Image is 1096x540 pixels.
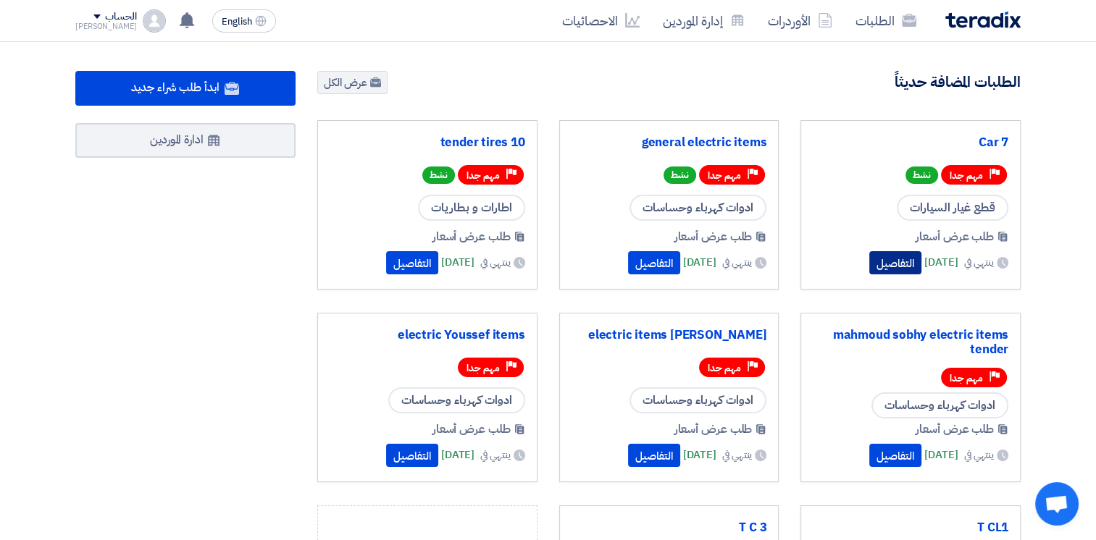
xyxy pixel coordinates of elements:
[75,123,296,158] a: ادارة الموردين
[916,228,994,245] span: طلب عرض أسعار
[916,421,994,438] span: طلب عرض أسعار
[629,387,766,413] span: ادوات كهرباء وحساسات
[895,72,1021,91] h4: الطلبات المضافة حديثاً
[131,79,219,96] span: ابدأ طلب شراء جديد
[674,421,753,438] span: طلب عرض أسعار
[722,447,752,463] span: ينتهي في
[572,328,767,342] a: electric items [PERSON_NAME]
[628,251,680,274] button: التفاصيل
[317,71,388,94] a: عرض الكل
[441,447,474,463] span: [DATE]
[386,251,438,274] button: التفاصيل
[551,4,651,38] a: الاحصائيات
[674,228,753,245] span: طلب عرض أسعار
[1035,482,1079,526] div: Open chat
[432,421,511,438] span: طلب عرض أسعار
[330,328,525,342] a: electric Youssef items
[628,444,680,467] button: التفاصيل
[813,135,1008,150] a: Car 7
[708,169,741,182] span: مهم جدا
[467,361,500,375] span: مهم جدا
[964,255,994,270] span: ينتهي في
[422,166,455,184] span: نشط
[683,447,716,463] span: [DATE]
[869,444,921,467] button: التفاصيل
[480,255,510,270] span: ينتهي في
[388,387,525,413] span: ادوات كهرباء وحساسات
[683,254,716,271] span: [DATE]
[386,444,438,467] button: التفاصيل
[945,12,1021,28] img: Teradix logo
[432,228,511,245] span: طلب عرض أسعار
[964,447,994,463] span: ينتهي في
[756,4,844,38] a: الأوردرات
[629,195,766,221] span: ادوات كهرباء وحساسات
[480,447,510,463] span: ينتهي في
[813,520,1008,535] a: T CL1
[844,4,928,38] a: الطلبات
[924,254,958,271] span: [DATE]
[950,371,983,385] span: مهم جدا
[222,17,252,27] span: English
[924,447,958,463] span: [DATE]
[330,135,525,150] a: tender tires 10
[871,392,1008,418] span: ادوات كهرباء وحساسات
[905,166,938,184] span: نشط
[212,9,276,33] button: English
[418,195,525,221] span: اطارات و بطاريات
[651,4,756,38] a: إدارة الموردين
[105,11,136,23] div: الحساب
[722,255,752,270] span: ينتهي في
[572,135,767,150] a: general electric items
[869,251,921,274] button: التفاصيل
[572,520,767,535] a: T C 3
[467,169,500,182] span: مهم جدا
[897,195,1008,221] span: قطع غيار السيارات
[75,22,137,30] div: [PERSON_NAME]
[950,169,983,182] span: مهم جدا
[441,254,474,271] span: [DATE]
[143,9,166,33] img: profile_test.png
[708,361,741,375] span: مهم جدا
[813,328,1008,357] a: mahmoud sobhy electric items tender
[664,166,696,184] span: نشط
